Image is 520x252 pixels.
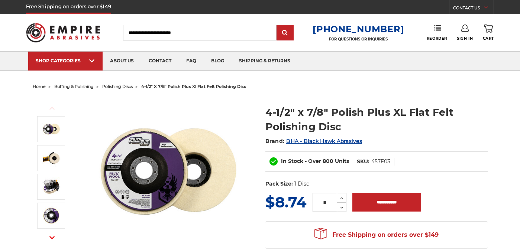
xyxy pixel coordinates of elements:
span: Cart [483,36,494,41]
dd: 457F03 [371,158,390,166]
span: 800 [323,158,333,164]
a: contact [141,52,179,71]
span: In Stock [281,158,303,164]
dt: SKU: [357,158,369,166]
input: Submit [278,26,293,40]
span: Units [335,158,349,164]
button: Next [43,230,61,246]
img: 4.5 inch extra thick felt disc [42,120,61,138]
a: [PHONE_NUMBER] [313,24,404,35]
img: buffing disc angle grinder [42,177,61,196]
img: angle grinder polishing disc [42,149,61,167]
span: Reorder [427,36,447,41]
span: Sign In [457,36,473,41]
img: Empire Abrasives [26,18,100,47]
dd: 1 Disc [294,180,309,188]
a: CONTACT US [453,4,494,14]
a: BHA - Black Hawk Abrasives [286,138,362,144]
a: Cart [483,24,494,41]
span: Free Shipping on orders over $149 [314,228,439,242]
a: about us [103,52,141,71]
img: 4.5 inch extra thick felt disc [94,97,243,246]
span: 4-1/2" x 7/8" polish plus xl flat felt polishing disc [141,84,246,89]
a: blog [204,52,232,71]
a: Reorder [427,24,447,40]
a: shipping & returns [232,52,298,71]
span: - Over [305,158,321,164]
p: FOR QUESTIONS OR INQUIRIES [313,37,404,42]
img: 4.5 inch black hawk abrasives polish plus XL disc [42,206,61,225]
a: polishing discs [102,84,133,89]
a: home [33,84,46,89]
a: buffing & polishing [54,84,94,89]
span: $8.74 [265,193,307,211]
button: Previous [43,100,61,116]
a: faq [179,52,204,71]
dt: Pack Size: [265,180,293,188]
h1: 4-1/2" x 7/8" Polish Plus XL Flat Felt Polishing Disc [265,105,488,134]
span: Brand: [265,138,285,144]
div: SHOP CATEGORIES [36,58,95,63]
